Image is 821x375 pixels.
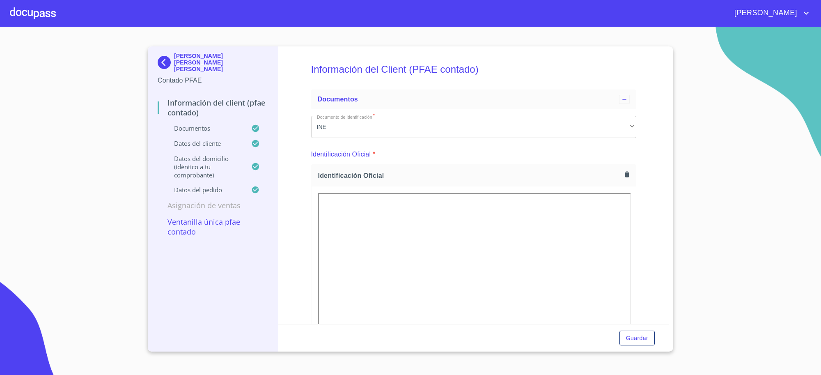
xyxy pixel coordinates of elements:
[158,186,251,194] p: Datos del pedido
[626,333,648,343] span: Guardar
[158,200,268,210] p: Asignación de Ventas
[158,76,268,85] p: Contado PFAE
[158,53,268,76] div: [PERSON_NAME] [PERSON_NAME] [PERSON_NAME]
[619,331,655,346] button: Guardar
[311,90,637,109] div: Documentos
[728,7,801,20] span: [PERSON_NAME]
[311,150,371,159] p: Identificación Oficial
[158,124,251,132] p: Documentos
[158,139,251,147] p: Datos del cliente
[318,171,621,180] span: Identificación Oficial
[158,217,268,237] p: Ventanilla única PFAE contado
[311,53,637,86] h5: Información del Client (PFAE contado)
[311,116,637,138] div: INE
[158,154,251,179] p: Datos del domicilio (idéntico a tu comprobante)
[158,56,174,69] img: Docupass spot blue
[318,96,358,103] span: Documentos
[174,53,268,72] p: [PERSON_NAME] [PERSON_NAME] [PERSON_NAME]
[158,98,268,117] p: Información del Client (PFAE contado)
[728,7,811,20] button: account of current user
